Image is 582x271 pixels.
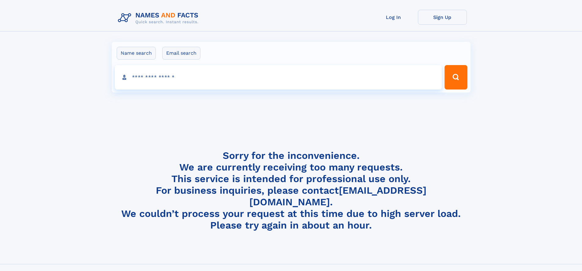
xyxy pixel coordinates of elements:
[369,10,418,25] a: Log In
[162,47,200,60] label: Email search
[249,185,426,208] a: [EMAIL_ADDRESS][DOMAIN_NAME]
[445,65,467,90] button: Search Button
[115,65,442,90] input: search input
[418,10,467,25] a: Sign Up
[115,150,467,231] h4: Sorry for the inconvenience. We are currently receiving too many requests. This service is intend...
[115,10,203,26] img: Logo Names and Facts
[117,47,156,60] label: Name search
